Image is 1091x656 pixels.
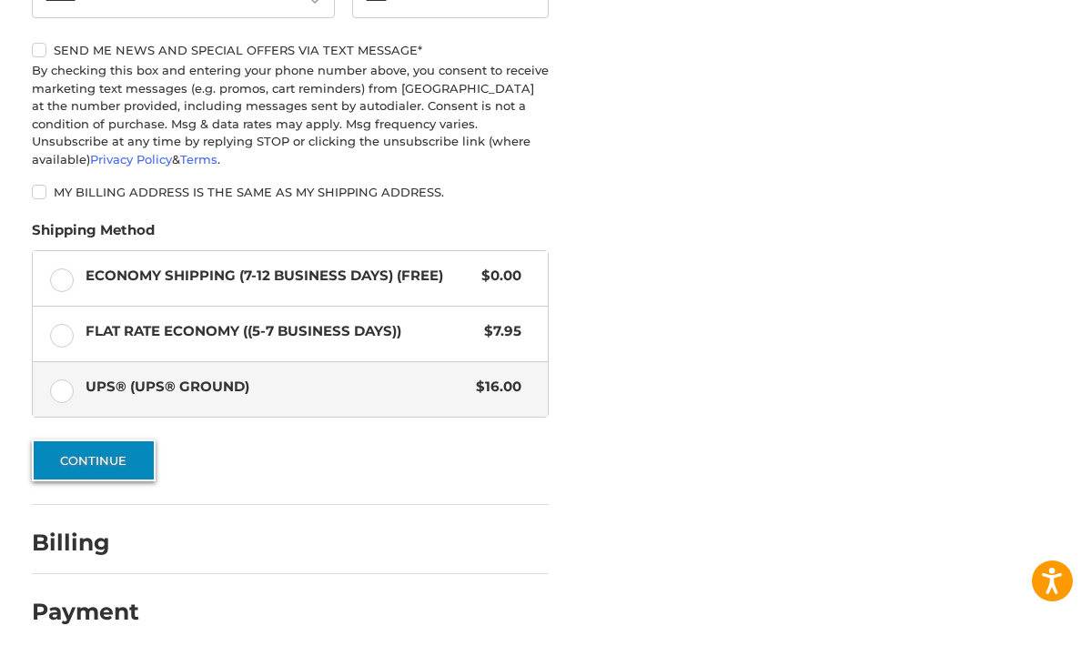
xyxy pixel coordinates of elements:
[941,607,1091,656] iframe: Google Customer Reviews
[32,439,156,481] button: Continue
[32,62,550,168] div: By checking this box and entering your phone number above, you consent to receive marketing text ...
[32,43,550,57] label: Send me news and special offers via text message*
[90,152,172,167] a: Privacy Policy
[472,266,521,287] span: $0.00
[32,220,155,249] legend: Shipping Method
[32,185,550,199] label: My billing address is the same as my shipping address.
[180,152,217,167] a: Terms
[86,321,475,342] span: Flat Rate Economy ((5-7 Business Days))
[32,529,138,557] h2: Billing
[32,598,139,626] h2: Payment
[475,321,521,342] span: $7.95
[86,266,472,287] span: Economy Shipping (7-12 Business Days) (Free)
[86,377,467,398] span: UPS® (UPS® Ground)
[467,377,521,398] span: $16.00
